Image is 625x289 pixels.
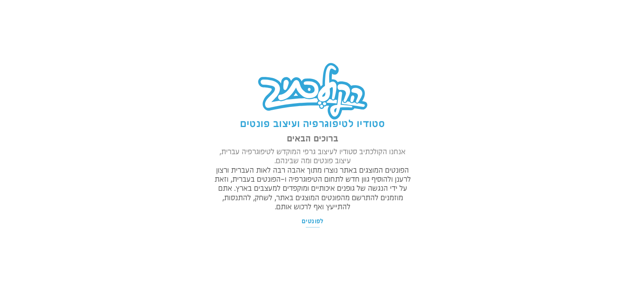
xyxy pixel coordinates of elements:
h2: ברוכים הבאים [212,134,413,144]
p: הפונטים המוצגים באתר נוצרו מתוך אהבה רבה לאות העברית ורצון לרענן ולהוסיף גוון חדש לתחום הטיפוגרפי... [212,166,413,212]
span: לפונטים [302,217,324,226]
img: לוגו הקולכתיב - הקולכתיב סטודיו לטיפוגרפיה ועיצוב גופנים (פונטים) [256,62,369,123]
h3: אנחנו הקולכתיב סטודיו לעיצוב גרפי המוקדש לטיפוגרפיה עברית, עיצוב פונטים ומה שבינהם. [212,148,413,166]
h1: סטודיו לטיפוגרפיה ועיצוב פונטים [212,119,413,130]
a: לפונטים [300,215,325,229]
